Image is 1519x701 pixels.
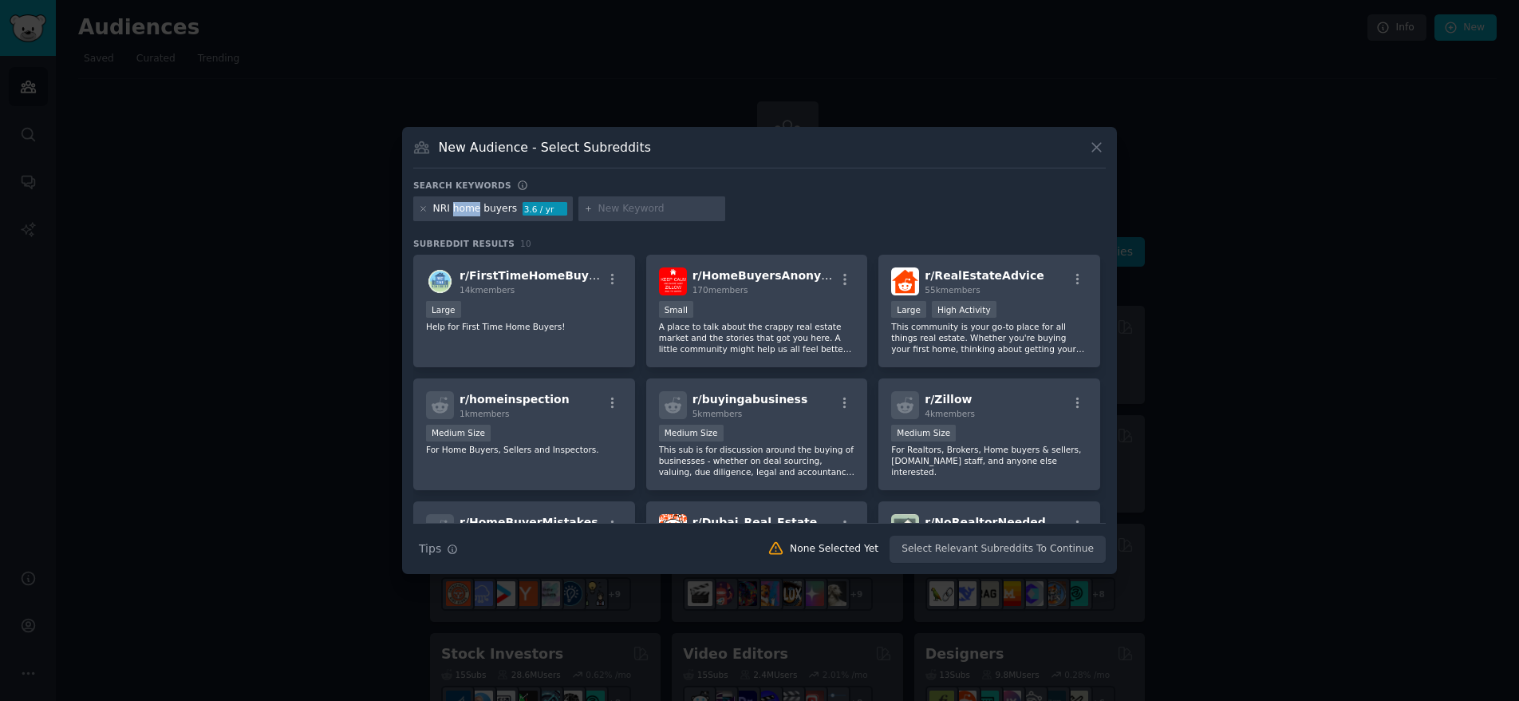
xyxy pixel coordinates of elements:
span: r/ Dubai_Real_Estate [692,516,818,529]
div: Large [891,301,926,318]
span: 55k members [925,285,980,295]
p: For Realtors, Brokers, Home buyers & sellers, [DOMAIN_NAME] staff, and anyone else interested. [891,444,1087,477]
div: Large [426,301,461,318]
p: This community is your go-to place for all things real estate. Whether you're buying your first h... [891,321,1087,354]
div: NRI home buyers [433,202,518,216]
span: r/ HomeBuyerMistakes [460,516,598,529]
p: This sub is for discussion around the buying of businesses - whether on deal sourcing, valuing, d... [659,444,855,477]
h3: Search keywords [413,180,511,191]
img: NoRealtorNeeded [891,514,919,542]
p: A place to talk about the crappy real estate market and the stories that got you here. A little c... [659,321,855,354]
span: 5k members [692,409,743,418]
span: r/ NoRealtorNeeded [925,516,1045,529]
div: Small [659,301,693,318]
img: HomeBuyersAnonymous [659,267,687,295]
img: FirstTimeHomeBuyers [426,267,454,295]
div: Medium Size [426,425,491,442]
span: 170 members [692,285,748,295]
span: r/ homeinspection [460,393,570,406]
p: Help for First Time Home Buyers! [426,321,622,332]
span: r/ HomeBuyersAnonymous [692,269,855,282]
span: 10 [520,239,531,248]
div: None Selected Yet [790,542,878,556]
div: High Activity [932,301,996,318]
h3: New Audience - Select Subreddits [439,139,651,156]
div: Medium Size [891,425,956,442]
div: 3.6 / yr [523,202,567,216]
div: Medium Size [659,425,724,442]
input: New Keyword [598,202,720,216]
img: RealEstateAdvice [891,267,919,295]
span: r/ FirstTimeHomeBuyers [460,269,609,282]
button: Tips [413,535,464,563]
span: 4k members [925,409,975,418]
img: Dubai_Real_Estate [659,514,687,542]
span: 14k members [460,285,515,295]
span: r/ RealEstateAdvice [925,269,1044,282]
span: r/ Zillow [925,393,972,406]
p: For Home Buyers, Sellers and Inspectors. [426,444,622,455]
span: r/ buyingabusiness [692,393,808,406]
span: 1k members [460,409,510,418]
span: Subreddit Results [413,238,515,249]
span: Tips [419,541,441,557]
